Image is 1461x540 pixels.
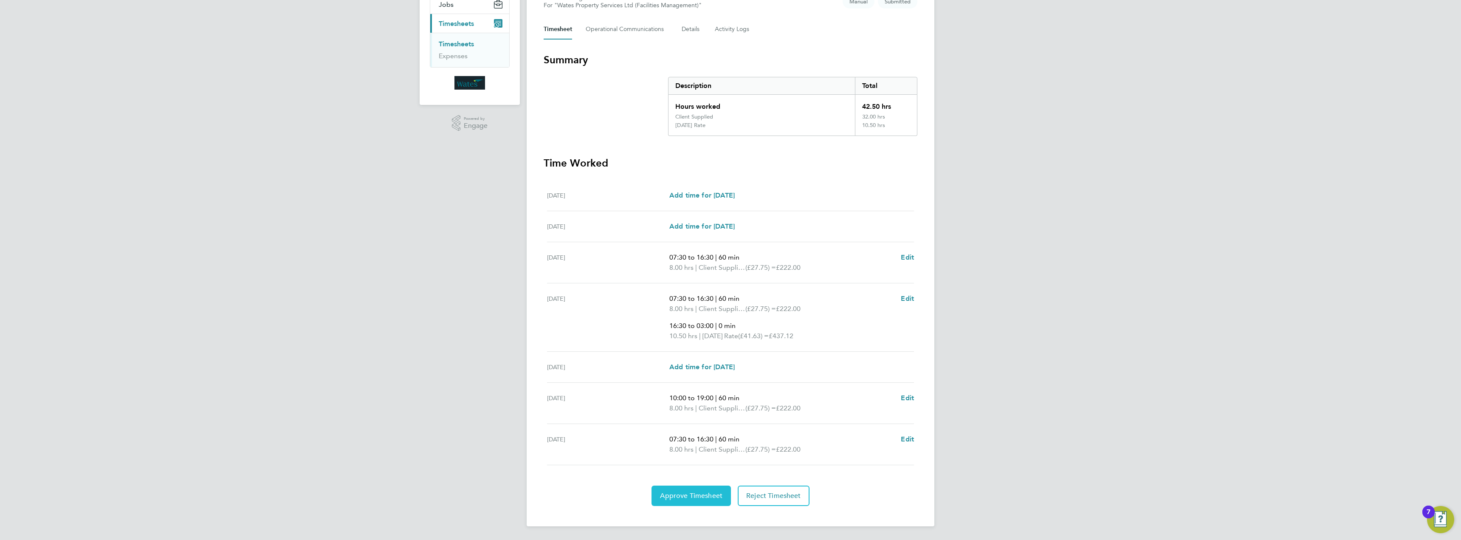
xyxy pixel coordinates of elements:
span: | [715,253,717,261]
span: 60 min [719,294,739,303]
span: | [695,445,697,453]
div: [DATE] [547,252,669,273]
span: 16:30 to 03:00 [669,322,714,330]
div: 42.50 hrs [855,95,917,113]
span: | [715,322,717,330]
img: wates-logo-retina.png [454,76,485,90]
span: Edit [901,253,914,261]
div: [DATE] [547,190,669,201]
span: 8.00 hrs [669,445,694,453]
div: Summary [668,77,917,136]
div: Timesheets [430,33,509,67]
a: Go to home page [430,76,510,90]
div: Description [668,77,855,94]
div: Client Supplied [675,113,713,120]
div: [DATE] [547,294,669,341]
span: £222.00 [776,404,801,412]
span: 8.00 hrs [669,305,694,313]
span: | [695,263,697,271]
span: Edit [901,435,914,443]
button: Open Resource Center, 7 new notifications [1427,506,1454,533]
span: Edit [901,394,914,402]
span: (£27.75) = [745,305,776,313]
span: [DATE] Rate [702,331,738,341]
span: Client Supplied [699,304,745,314]
div: [DATE] Rate [675,122,705,129]
span: | [715,394,717,402]
button: Timesheets [430,14,509,33]
a: Add time for [DATE] [669,362,735,372]
span: Add time for [DATE] [669,363,735,371]
div: 10.50 hrs [855,122,917,136]
span: £222.00 [776,263,801,271]
span: Add time for [DATE] [669,222,735,230]
span: £222.00 [776,305,801,313]
span: | [695,305,697,313]
span: 0 min [719,322,736,330]
div: 32.00 hrs [855,113,917,122]
span: Reject Timesheet [746,492,801,500]
span: Add time for [DATE] [669,191,735,199]
section: Timesheet [544,53,917,506]
a: Timesheets [439,40,474,48]
a: Add time for [DATE] [669,221,735,232]
span: | [715,435,717,443]
div: [DATE] [547,221,669,232]
span: (£41.63) = [738,332,769,340]
a: Powered byEngage [452,115,488,131]
h3: Summary [544,53,917,67]
button: Reject Timesheet [738,486,809,506]
span: 07:30 to 16:30 [669,253,714,261]
button: Approve Timesheet [652,486,731,506]
button: Details [682,19,701,40]
span: (£27.75) = [745,263,776,271]
div: Total [855,77,917,94]
span: 07:30 to 16:30 [669,435,714,443]
span: Jobs [439,0,454,8]
span: 60 min [719,435,739,443]
span: 10:00 to 19:00 [669,394,714,402]
span: 10.50 hrs [669,332,697,340]
span: 8.00 hrs [669,263,694,271]
a: Edit [901,434,914,444]
span: Client Supplied [699,263,745,273]
div: For "Wates Property Services Ltd (Facilities Management)" [544,2,702,9]
span: (£27.75) = [745,404,776,412]
span: 60 min [719,253,739,261]
span: (£27.75) = [745,445,776,453]
a: Edit [901,252,914,263]
a: Edit [901,294,914,304]
button: Timesheet [544,19,572,40]
div: [DATE] [547,393,669,413]
span: Client Supplied [699,444,745,455]
a: Expenses [439,52,468,60]
span: Client Supplied [699,403,745,413]
a: Edit [901,393,914,403]
span: Edit [901,294,914,303]
span: 60 min [719,394,739,402]
span: £222.00 [776,445,801,453]
div: 7 [1427,512,1430,523]
span: | [715,294,717,303]
button: Activity Logs [715,19,750,40]
div: [DATE] [547,434,669,455]
span: | [699,332,701,340]
span: Timesheets [439,20,474,28]
span: £437.12 [769,332,793,340]
span: | [695,404,697,412]
div: [DATE] [547,362,669,372]
span: Engage [464,122,488,130]
span: Powered by [464,115,488,122]
span: Approve Timesheet [660,492,722,500]
div: Hours worked [668,95,855,113]
a: Add time for [DATE] [669,190,735,201]
button: Operational Communications [586,19,668,40]
span: 07:30 to 16:30 [669,294,714,303]
h3: Time Worked [544,156,917,170]
span: 8.00 hrs [669,404,694,412]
